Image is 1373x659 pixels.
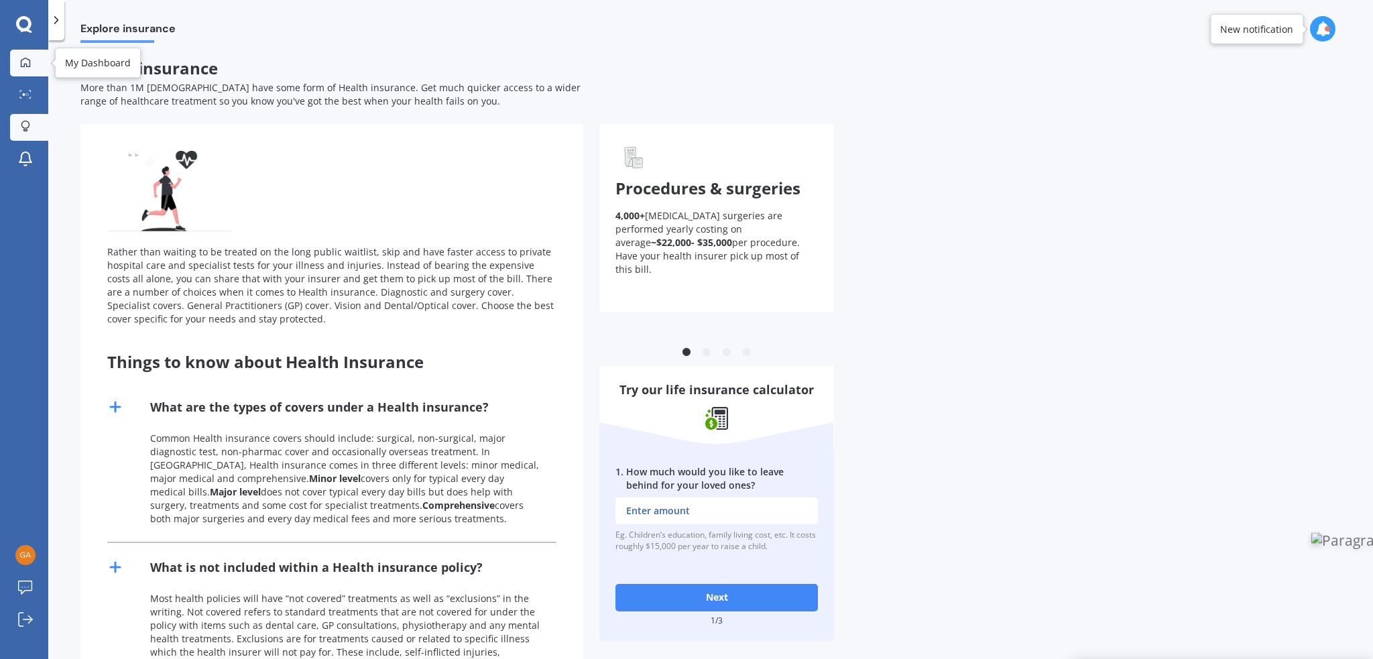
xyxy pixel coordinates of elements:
[651,236,732,249] b: ~$22,000- $35,000
[1220,22,1293,36] div: New notification
[615,140,649,174] img: Procedures & surgeries
[615,382,818,398] h3: Try our life insurance calculator
[615,177,800,199] span: Procedures & surgeries
[615,465,818,492] label: How much would you like to leave behind for your loved ones?
[615,209,645,222] b: 4,000+
[309,472,361,485] b: Minor level
[210,485,261,498] b: Major level
[615,465,623,492] div: 1 .
[150,559,483,576] div: What is not included within a Health insurance policy?
[65,56,131,70] div: My Dashboard
[615,617,818,625] div: 1 / 3
[80,57,218,79] span: Health insurance
[615,497,818,524] input: Enter amount
[615,530,818,552] div: Eg. Children’s education, family living cost, etc. It costs roughly $15,000 per year to raise a c...
[80,81,581,107] span: More than 1M [DEMOGRAPHIC_DATA] have some form of Health insurance. Get much quicker access to a ...
[615,584,818,611] button: Next
[720,346,733,359] button: 3
[740,346,754,359] button: 4
[107,245,556,326] div: Rather than waiting to be treated on the long public waitlist, skip and have faster access to pri...
[615,209,818,276] p: [MEDICAL_DATA] surgeries are performed yearly costing on average per procedure. Have your health ...
[150,432,540,526] p: Common Health insurance covers should include: surgical, non-surgical, major diagnostic test, non...
[422,499,495,512] b: Comprehensive
[15,545,36,565] img: dc5525f7cfeee14d3ada752e29e1cb9d
[107,151,231,231] img: Health insurance
[80,22,176,40] span: Explore insurance
[700,346,713,359] button: 2
[150,399,489,416] div: What are the types of covers under a Health insurance?
[107,351,424,373] span: Things to know about Health Insurance
[680,346,693,359] button: 1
